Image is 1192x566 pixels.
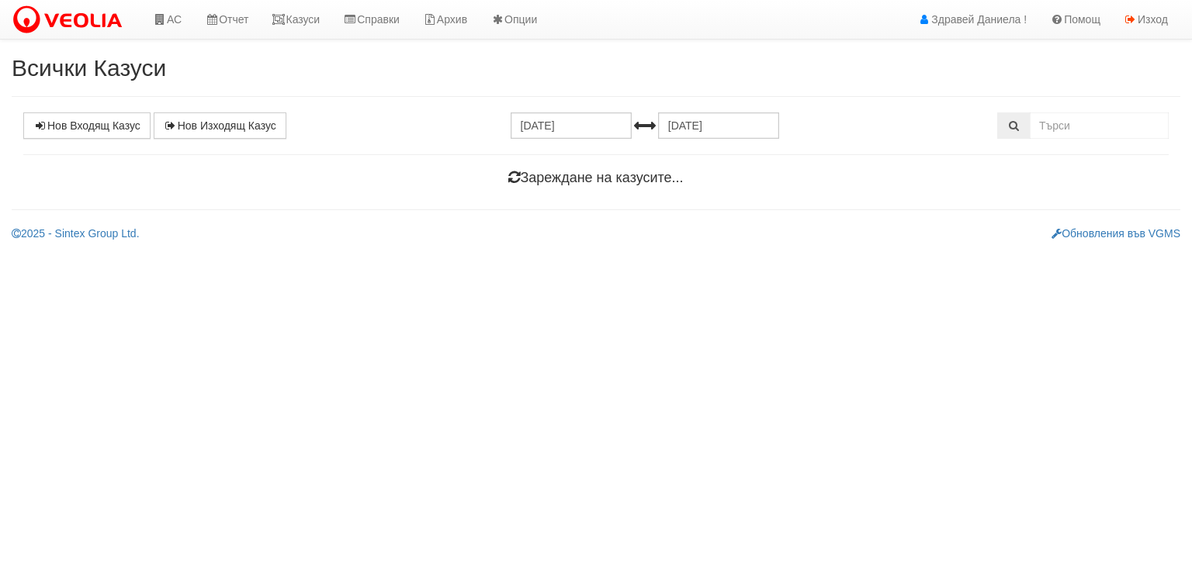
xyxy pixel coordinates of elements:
[23,171,1169,186] h4: Зареждане на казусите...
[12,55,1180,81] h2: Всички Казуси
[12,227,140,240] a: 2025 - Sintex Group Ltd.
[1052,227,1180,240] a: Обновления във VGMS
[12,4,130,36] img: VeoliaLogo.png
[1030,112,1169,139] input: Търсене по Идентификатор, Бл/Вх/Ап, Тип, Описание, Моб. Номер, Имейл, Файл, Коментар,
[154,112,286,139] a: Нов Изходящ Казус
[23,112,151,139] a: Нов Входящ Казус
